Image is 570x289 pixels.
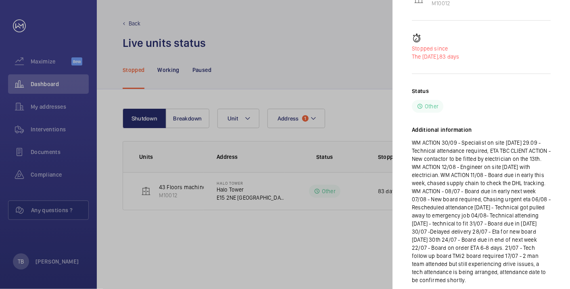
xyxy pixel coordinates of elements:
[412,87,429,95] h2: Status
[425,102,438,110] p: Other
[412,44,551,53] p: Stopped since
[412,139,551,284] p: WM ACTION 30/09 - Specialist on site [DATE] 29.09 - Technical attendance required, ETA TBC CLIENT...
[412,126,551,134] h2: Additional information
[412,53,551,61] p: 83 days
[412,53,439,60] span: The [DATE],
